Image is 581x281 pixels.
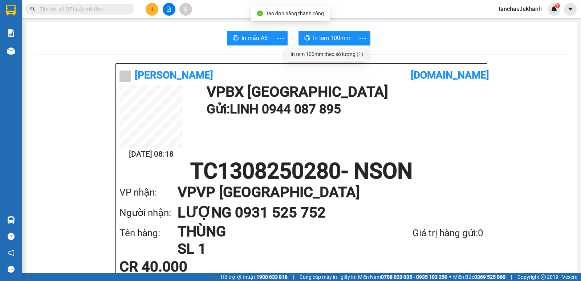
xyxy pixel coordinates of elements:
img: warehouse-icon [7,216,15,224]
h1: VP BX [GEOGRAPHIC_DATA] [207,85,480,99]
span: notification [8,249,15,256]
input: Tìm tên, số ĐT hoặc mã đơn [40,5,126,13]
strong: 0369 525 060 [474,274,505,280]
span: search [30,7,35,12]
strong: 0708 023 035 - 0935 103 250 [381,274,447,280]
button: aim [179,3,192,16]
span: In mẫu A5 [241,33,268,43]
span: Cung cấp máy in - giấy in: [300,273,356,281]
button: more [356,31,370,45]
span: | [511,273,512,281]
span: aim [183,7,188,12]
b: [PERSON_NAME] [135,69,213,81]
span: question-circle [8,233,15,240]
sup: 1 [555,3,560,8]
button: more [273,31,288,45]
button: caret-down [564,3,577,16]
span: 1 [556,3,558,8]
img: logo-vxr [6,5,16,16]
span: message [8,266,15,273]
span: Miền Bắc [453,273,505,281]
span: Tạo đơn hàng thành công [266,11,324,16]
h2: [DATE] 08:18 [119,148,183,160]
div: Giá trị hàng gửi: 0 [374,226,483,241]
span: file-add [166,7,171,12]
span: more [356,34,370,43]
strong: 1900 633 818 [256,274,288,280]
span: plus [150,7,155,12]
h1: SL 1 [178,240,374,258]
h1: VP VP [GEOGRAPHIC_DATA] [178,182,469,202]
span: In tem 100mm [313,33,350,43]
div: CR 40.000 [119,260,240,274]
span: check-circle [257,11,263,16]
button: file-add [163,3,175,16]
span: | [293,273,294,281]
h1: LƯỢNG 0931 525 752 [178,202,469,223]
span: caret-down [567,6,574,12]
span: printer [233,35,239,42]
div: VP nhận: [119,185,178,200]
span: ⚪️ [449,276,451,278]
span: copyright [541,274,546,280]
div: Tên hàng: [119,226,178,241]
button: printerIn mẫu A5 [227,31,273,45]
img: solution-icon [7,29,15,37]
div: In tem 100mm theo số lượng (1) [290,50,363,58]
span: Miền Nam [358,273,447,281]
div: Người nhận: [119,205,178,220]
h1: Gửi: LINH 0944 087 895 [207,99,480,119]
span: more [273,34,287,43]
img: warehouse-icon [7,47,15,55]
h1: THÙNG [178,223,374,240]
img: icon-new-feature [551,6,557,12]
h1: TC1308250280 - NSON [119,160,483,182]
b: [DOMAIN_NAME] [411,69,489,81]
button: plus [146,3,158,16]
span: tanchau.lekhanh [493,4,548,13]
button: printerIn tem 100mm [298,31,356,45]
span: Hỗ trợ kỹ thuật: [221,273,288,281]
span: printer [304,35,310,42]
